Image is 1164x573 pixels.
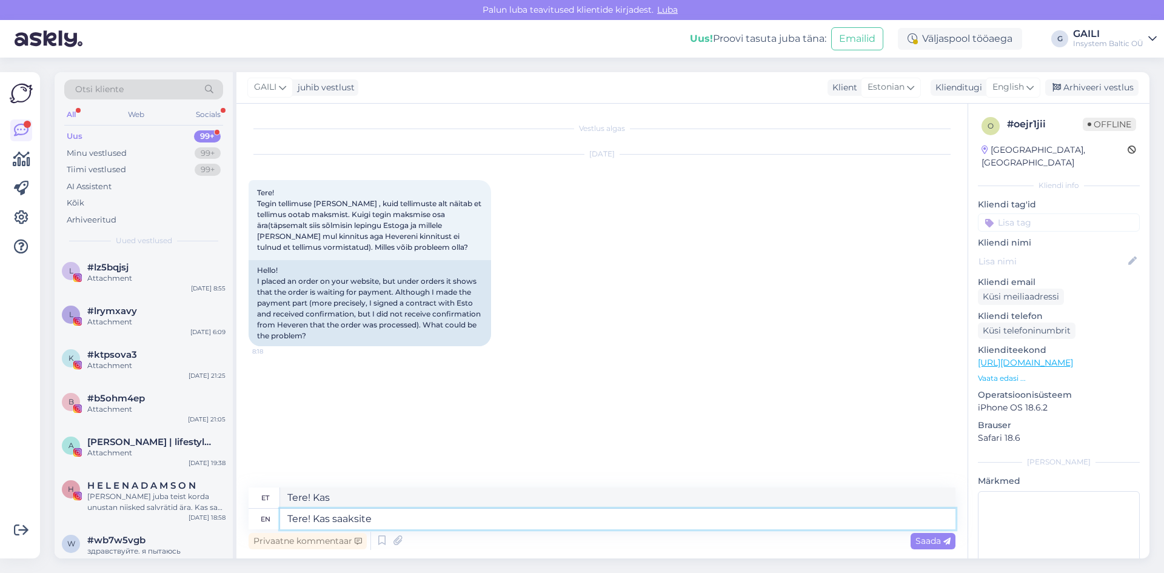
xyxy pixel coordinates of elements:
b: Uus! [690,33,713,44]
div: [PERSON_NAME] [978,457,1140,467]
div: 99+ [194,130,221,142]
div: Arhiveeri vestlus [1045,79,1139,96]
span: l [69,310,73,319]
span: w [67,539,75,548]
span: Offline [1083,118,1136,131]
div: Hello! I placed an order on your website, but under orders it shows that the order is waiting for... [249,260,491,346]
div: Küsi meiliaadressi [978,289,1064,305]
div: G [1051,30,1068,47]
div: Klienditugi [931,81,982,94]
div: [DATE] 21:05 [188,415,226,424]
span: l [69,266,73,275]
div: GAILI [1073,29,1143,39]
p: Kliendi nimi [978,236,1140,249]
textarea: Tere! Kas [280,488,955,508]
div: 99+ [195,147,221,159]
span: b [69,397,74,406]
p: Safari 18.6 [978,432,1140,444]
button: Emailid [831,27,883,50]
textarea: Tere! Kas saaksite [280,509,955,529]
div: Attachment [87,404,226,415]
span: k [69,354,74,363]
div: [PERSON_NAME] juba teist korda unustan niisked salvrätid ära. Kas sa need saaksid lisada veel? [87,491,226,513]
p: Märkmed [978,475,1140,488]
span: Otsi kliente [75,83,124,96]
span: Tere! Tegin tellimuse [PERSON_NAME] , kuid tellimuste alt näitab et tellimus ootab maksmist. Kuig... [257,188,483,252]
span: Alissa Linter | lifestyle & рекомендации | UGC creator [87,437,213,447]
div: Minu vestlused [67,147,127,159]
span: Uued vestlused [116,235,172,246]
p: iPhone OS 18.6.2 [978,401,1140,414]
span: Luba [654,4,681,15]
span: #ktpsova3 [87,349,137,360]
div: Attachment [87,273,226,284]
input: Lisa nimi [978,255,1126,268]
div: Klient [828,81,857,94]
div: # oejr1jii [1007,117,1083,132]
span: H [68,484,74,494]
div: Attachment [87,447,226,458]
div: Küsi telefoninumbrit [978,323,1075,339]
a: [URL][DOMAIN_NAME] [978,357,1073,368]
div: [DATE] 19:38 [189,458,226,467]
span: #lrymxavy [87,306,137,317]
div: Arhiveeritud [67,214,116,226]
div: Proovi tasuta juba täna: [690,32,826,46]
span: English [992,81,1024,94]
p: Operatsioonisüsteem [978,389,1140,401]
div: Socials [193,107,223,122]
p: Kliendi tag'id [978,198,1140,211]
span: #wb7w5vgb [87,535,145,546]
div: [DATE] 8:55 [191,284,226,293]
div: Web [125,107,147,122]
span: Estonian [868,81,905,94]
span: H E L E N A D A M S O N [87,480,196,491]
p: Klienditeekond [978,344,1140,357]
div: [DATE] 21:25 [189,371,226,380]
div: Tiimi vestlused [67,164,126,176]
div: All [64,107,78,122]
div: Uus [67,130,82,142]
span: #lz5bqjsj [87,262,129,273]
p: Kliendi email [978,276,1140,289]
p: Kliendi telefon [978,310,1140,323]
div: juhib vestlust [293,81,355,94]
div: en [261,509,270,529]
div: 99+ [195,164,221,176]
span: A [69,441,74,450]
div: Kliendi info [978,180,1140,191]
span: #b5ohm4ep [87,393,145,404]
div: Attachment [87,317,226,327]
img: Askly Logo [10,82,33,105]
input: Lisa tag [978,213,1140,232]
p: Vaata edasi ... [978,373,1140,384]
div: [DATE] 18:58 [189,513,226,522]
a: GAILIInsystem Baltic OÜ [1073,29,1157,49]
div: Privaatne kommentaar [249,533,367,549]
div: [DATE] [249,149,955,159]
div: Kõik [67,197,84,209]
div: [GEOGRAPHIC_DATA], [GEOGRAPHIC_DATA] [982,144,1128,169]
span: GAILI [254,81,276,94]
div: AI Assistent [67,181,112,193]
span: 8:18 [252,347,298,356]
span: Saada [915,535,951,546]
div: Väljaspool tööaega [898,28,1022,50]
div: et [261,488,269,508]
div: здравствуйте. я пытаюсь зарегистрироваться, а мне выдаёт ошибку: not sure that i am a human :) [87,546,226,568]
div: [DATE] 6:09 [190,327,226,337]
p: Brauser [978,419,1140,432]
span: o [988,121,994,130]
div: Insystem Baltic OÜ [1073,39,1143,49]
div: Attachment [87,360,226,371]
div: Vestlus algas [249,123,955,134]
